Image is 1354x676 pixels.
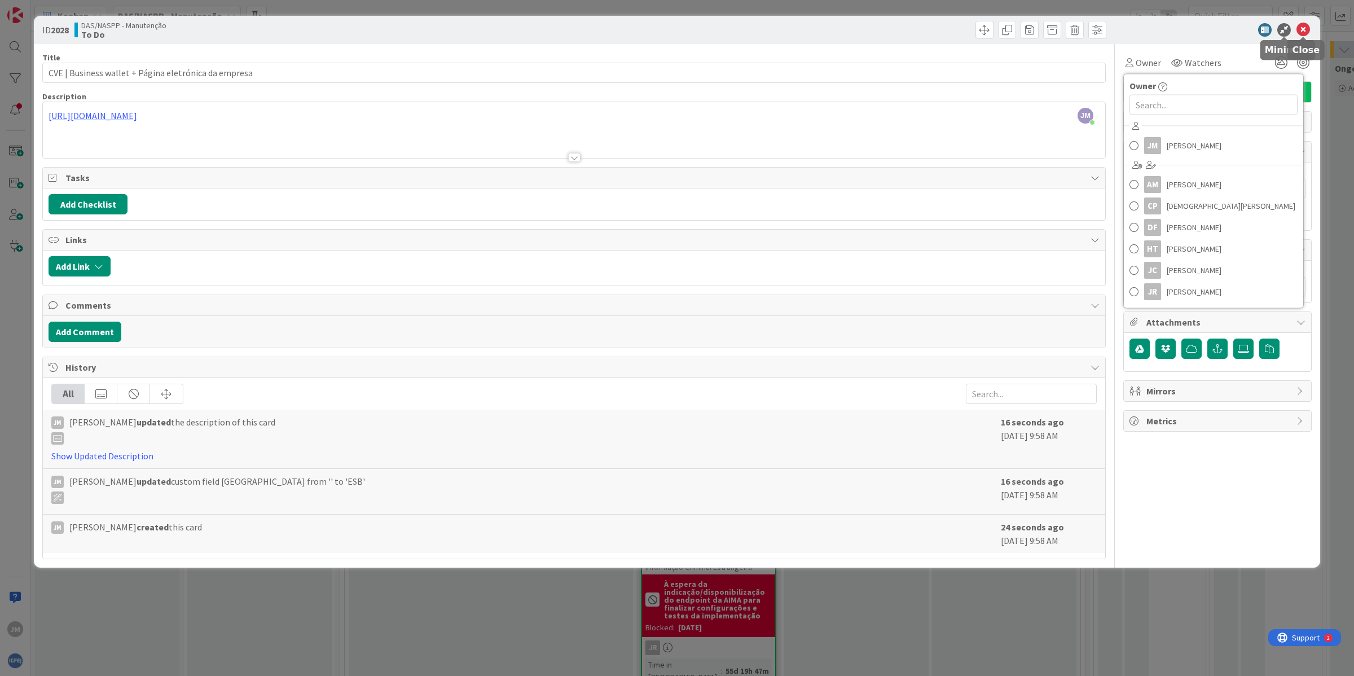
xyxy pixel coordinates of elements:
span: JM [1078,108,1093,124]
a: JM[PERSON_NAME] [1124,135,1303,156]
a: DF[PERSON_NAME] [1124,217,1303,238]
input: Search... [966,384,1097,404]
span: Watchers [1185,56,1221,69]
b: 2028 [51,24,69,36]
div: [DATE] 9:58 AM [1001,520,1097,547]
b: updated [137,416,171,428]
button: Add Comment [49,322,121,342]
a: Show Updated Description [51,450,153,462]
b: created [137,521,169,533]
div: JM [51,416,64,429]
b: updated [137,476,171,487]
span: Comments [65,299,1085,312]
div: JM [51,476,64,488]
div: HT [1144,240,1161,257]
div: AM [1144,176,1161,193]
div: JC [1144,262,1161,279]
span: Mirrors [1146,384,1291,398]
div: 2 [59,5,61,14]
button: Add Checklist [49,194,128,214]
button: Add Link [49,256,111,276]
span: [PERSON_NAME] [1167,283,1221,300]
a: JC[PERSON_NAME] [1124,260,1303,281]
span: [PERSON_NAME] the description of this card [69,415,275,445]
span: [PERSON_NAME] custom field [GEOGRAPHIC_DATA] from '' to 'ESB' [69,475,365,504]
a: CP[DEMOGRAPHIC_DATA][PERSON_NAME] [1124,195,1303,217]
span: Description [42,91,86,102]
span: [DEMOGRAPHIC_DATA][PERSON_NAME] [1167,197,1295,214]
span: Attachments [1146,315,1291,329]
a: AM[PERSON_NAME] [1124,174,1303,195]
h5: Minimize [1265,45,1311,55]
b: To Do [81,30,166,39]
a: JR[PERSON_NAME] [1124,281,1303,302]
span: Owner [1129,79,1156,93]
span: [PERSON_NAME] this card [69,520,202,534]
input: Search... [1129,95,1298,115]
span: Tasks [65,171,1085,185]
span: [PERSON_NAME] [1167,137,1221,154]
span: History [65,361,1085,374]
div: All [52,384,85,403]
b: 16 seconds ago [1001,416,1064,428]
span: Owner [1136,56,1161,69]
div: DF [1144,219,1161,236]
div: [DATE] 9:58 AM [1001,475,1097,508]
span: DAS/NASPP - Manutenção [81,21,166,30]
span: [PERSON_NAME] [1167,176,1221,193]
span: [PERSON_NAME] [1167,240,1221,257]
span: [PERSON_NAME] [1167,219,1221,236]
div: JR [1144,283,1161,300]
span: [PERSON_NAME] [1167,262,1221,279]
div: [DATE] 9:58 AM [1001,415,1097,463]
div: JM [51,521,64,534]
input: type card name here... [42,63,1106,83]
label: Title [42,52,60,63]
a: LC[PERSON_NAME] [1124,302,1303,324]
div: JM [1144,137,1161,154]
span: ID [42,23,69,37]
span: Metrics [1146,414,1291,428]
a: [URL][DOMAIN_NAME] [49,110,137,121]
b: 16 seconds ago [1001,476,1064,487]
h5: Close [1293,45,1320,55]
span: Links [65,233,1085,247]
a: HT[PERSON_NAME] [1124,238,1303,260]
b: 24 seconds ago [1001,521,1064,533]
span: Support [24,2,51,15]
div: CP [1144,197,1161,214]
